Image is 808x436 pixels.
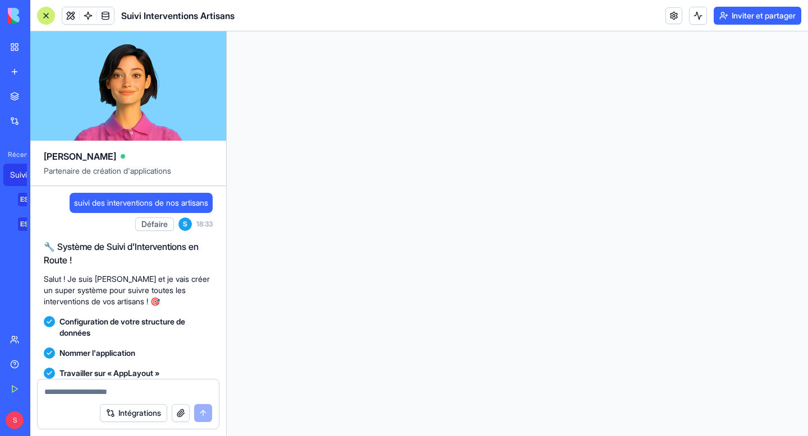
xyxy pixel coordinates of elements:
[8,8,77,24] img: logo
[714,7,801,25] button: Inviter et partager
[121,10,235,21] font: Suivi Interventions Artisans
[10,170,105,179] font: Suivi Interventions Artisans
[8,150,30,159] font: Récent
[59,368,159,378] font: Travailler sur « AppLayout »
[44,241,199,266] font: 🔧 Système de Suivi d'Interventions en Route !
[141,219,168,229] font: Défaire
[44,274,210,306] font: Salut ! Je suis [PERSON_NAME] et je vais créer un super système pour suivre toutes les interventi...
[74,198,208,207] font: suivi des interventions de nos artisans
[196,220,213,228] font: 18:33
[100,404,167,422] button: Intégrations
[44,166,171,175] font: Partenaire de création d'applications
[183,220,187,228] font: S
[13,416,17,424] font: S
[59,348,135,358] font: Nommer l'application
[3,213,48,235] a: ESSAYER
[118,408,161,418] font: Intégrations
[3,164,48,186] a: Suivi Interventions Artisans
[20,220,50,228] font: ESSAYER
[20,195,50,203] font: ESSAYER
[732,11,796,20] font: Inviter et partager
[3,188,48,211] a: ESSAYER
[44,151,116,162] font: [PERSON_NAME]
[135,217,174,231] button: Défaire
[59,317,185,337] font: Configuration de votre structure de données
